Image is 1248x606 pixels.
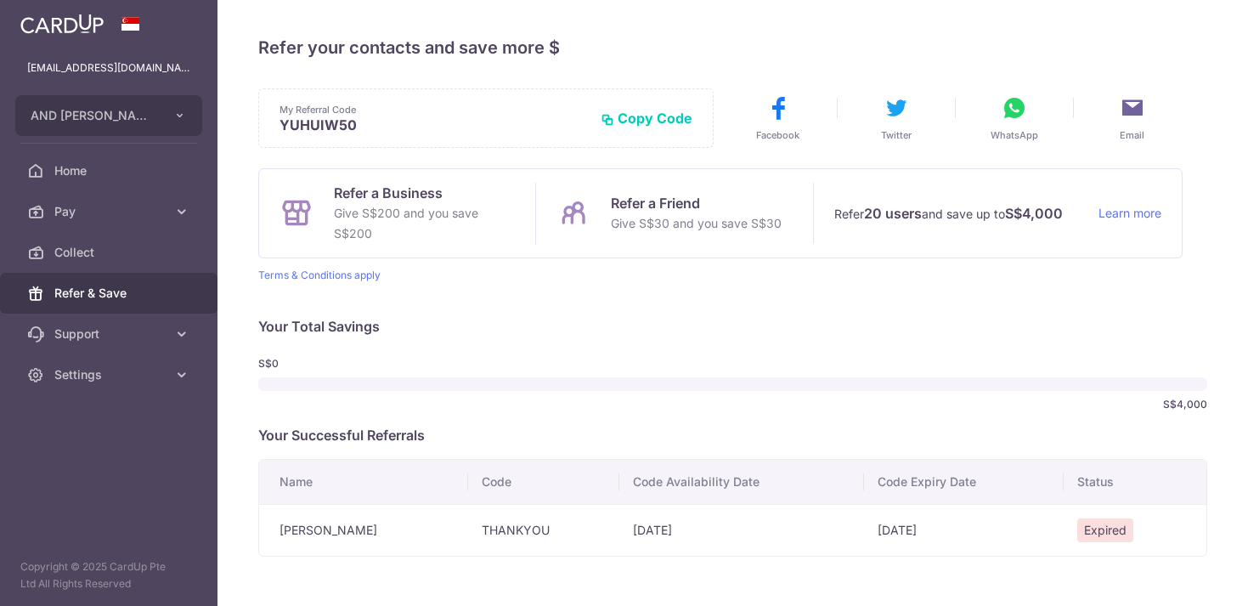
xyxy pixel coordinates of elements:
[756,128,799,142] span: Facebook
[258,316,1207,337] p: Your Total Savings
[864,504,1064,556] td: [DATE]
[258,34,1207,61] h4: Refer your contacts and save more $
[619,504,863,556] td: [DATE]
[846,94,946,142] button: Twitter
[280,103,587,116] p: My Referral Code
[258,357,347,371] span: S$0
[864,203,922,224] strong: 20 users
[991,128,1038,142] span: WhatsApp
[611,193,782,213] p: Refer a Friend
[619,460,863,504] th: Code Availability Date
[1005,203,1063,224] strong: S$4,000
[1082,94,1183,142] button: Email
[1077,518,1133,542] span: Expired
[54,162,167,179] span: Home
[334,203,515,244] p: Give S$200 and you save S$200
[258,425,1207,445] p: Your Successful Referrals
[881,128,912,142] span: Twitter
[20,14,104,34] img: CardUp
[1120,128,1144,142] span: Email
[54,244,167,261] span: Collect
[258,269,381,281] a: Terms & Conditions apply
[54,203,167,220] span: Pay
[1098,203,1161,224] a: Learn more
[334,183,515,203] p: Refer a Business
[864,460,1064,504] th: Code Expiry Date
[280,116,587,133] p: YUHUIW50
[31,107,156,124] span: AND [PERSON_NAME] PTE. LTD.
[54,366,167,383] span: Settings
[834,203,1085,224] p: Refer and save up to
[54,285,167,302] span: Refer & Save
[1138,555,1231,598] iframe: Opens a widget where you can find more information
[964,94,1064,142] button: WhatsApp
[54,326,167,343] span: Support
[728,94,828,142] button: Facebook
[601,110,692,127] button: Copy Code
[611,213,782,234] p: Give S$30 and you save S$30
[259,504,468,556] td: [PERSON_NAME]
[1064,460,1206,504] th: Status
[27,59,190,76] p: [EMAIL_ADDRESS][DOMAIN_NAME]
[1163,398,1207,411] span: S$4,000
[468,460,619,504] th: Code
[468,504,619,556] td: THANKYOU
[15,95,202,136] button: AND [PERSON_NAME] PTE. LTD.
[259,460,468,504] th: Name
